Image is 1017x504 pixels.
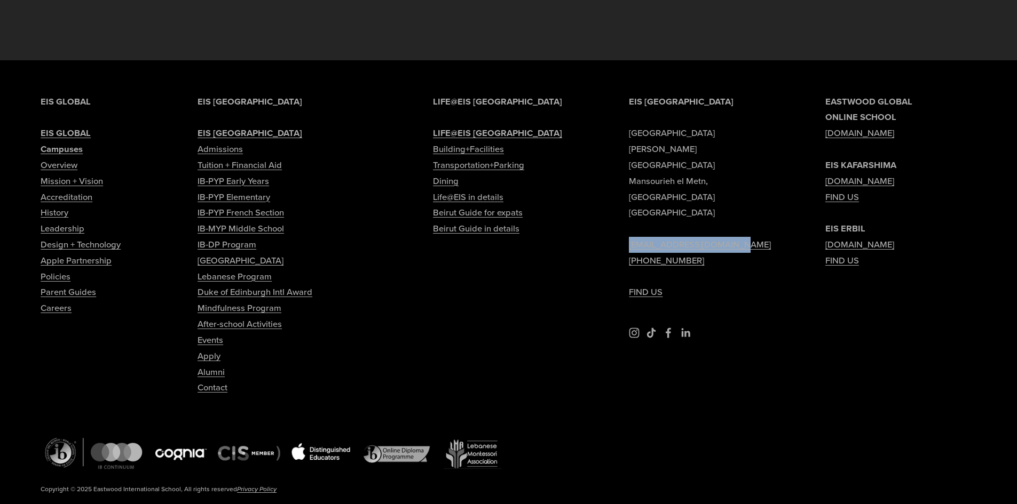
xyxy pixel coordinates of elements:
p: [GEOGRAPHIC_DATA] [PERSON_NAME][GEOGRAPHIC_DATA] Mansourieh el Metn, [GEOGRAPHIC_DATA] [GEOGRAPHI... [629,94,780,301]
strong: EIS ERBIL [825,222,865,235]
a: Campuses [41,141,83,157]
a: Admissions [198,141,243,157]
strong: EASTWOOD GLOBAL ONLINE SCHOOL [825,95,912,124]
a: [DOMAIN_NAME] [825,173,894,189]
a: [GEOGRAPHIC_DATA] [198,253,283,269]
strong: EIS [GEOGRAPHIC_DATA] [198,95,302,108]
strong: Campuses [41,142,83,155]
a: Mindfulness Program [198,300,281,316]
a: Dining [433,173,459,189]
a: LIFE@EIS [GEOGRAPHIC_DATA] [433,125,562,141]
a: Contact [198,380,227,396]
strong: LIFE@EIS [GEOGRAPHIC_DATA] [433,95,562,108]
a: Accreditation [41,189,92,205]
a: [PHONE_NUMBER] [629,253,704,269]
strong: EIS KAFARSHIMA [825,158,896,171]
strong: EIS [GEOGRAPHIC_DATA] [629,95,734,108]
p: Copyright © 2025 Eastwood International School, All rights reserved [41,483,466,495]
a: Privacy Policy [237,483,277,495]
a: FIND US [629,284,663,300]
a: FIND US [825,189,859,205]
a: EIS [GEOGRAPHIC_DATA] [198,125,302,141]
a: [EMAIL_ADDRESS][DOMAIN_NAME] [629,237,771,253]
a: IB-MYP Middle School [198,221,284,237]
a: TikTok [646,327,657,338]
a: After-school Activities [198,316,282,332]
a: [DOMAIN_NAME] [825,125,894,141]
a: Apple Partnership [41,253,112,269]
a: Duke of Edinburgh Intl Award [198,284,312,300]
a: LinkedIn [680,327,691,338]
a: Lebanese Program [198,269,272,285]
a: Design + Technology [41,237,121,253]
a: Life@EIS in details [433,189,503,205]
a: Events [198,332,223,348]
a: Beirut Guide for expats [433,205,523,221]
a: IB-PYP French Section [198,205,284,221]
a: Careers [41,300,72,316]
a: Apply [198,348,220,364]
a: Facebook [663,327,674,338]
a: FIND US [825,253,859,269]
a: History [41,205,68,221]
em: Privacy Policy [237,484,277,493]
a: Parent Guides [41,284,96,300]
a: IB-PYP Early Years [198,173,269,189]
strong: EIS GLOBAL [41,126,91,139]
a: EIS GLOBAL [41,125,91,141]
a: Leadership [41,221,84,237]
a: Instagram [629,327,640,338]
a: Alumni [198,364,225,380]
a: Overview [41,157,77,173]
strong: EIS [GEOGRAPHIC_DATA] [198,126,302,139]
strong: LIFE@EIS [GEOGRAPHIC_DATA] [433,126,562,139]
a: Transportation+Parking [433,157,524,173]
a: Beirut Guide in details [433,221,519,237]
a: [DOMAIN_NAME] [825,237,894,253]
a: IB-PYP Elementary [198,189,270,205]
a: Tuition + Financial Aid [198,157,282,173]
strong: EIS GLOBAL [41,95,91,108]
a: Policies [41,269,70,285]
a: IB-DP Program [198,237,256,253]
a: Building+Facilities [433,141,504,157]
a: Mission + Vision [41,173,103,189]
